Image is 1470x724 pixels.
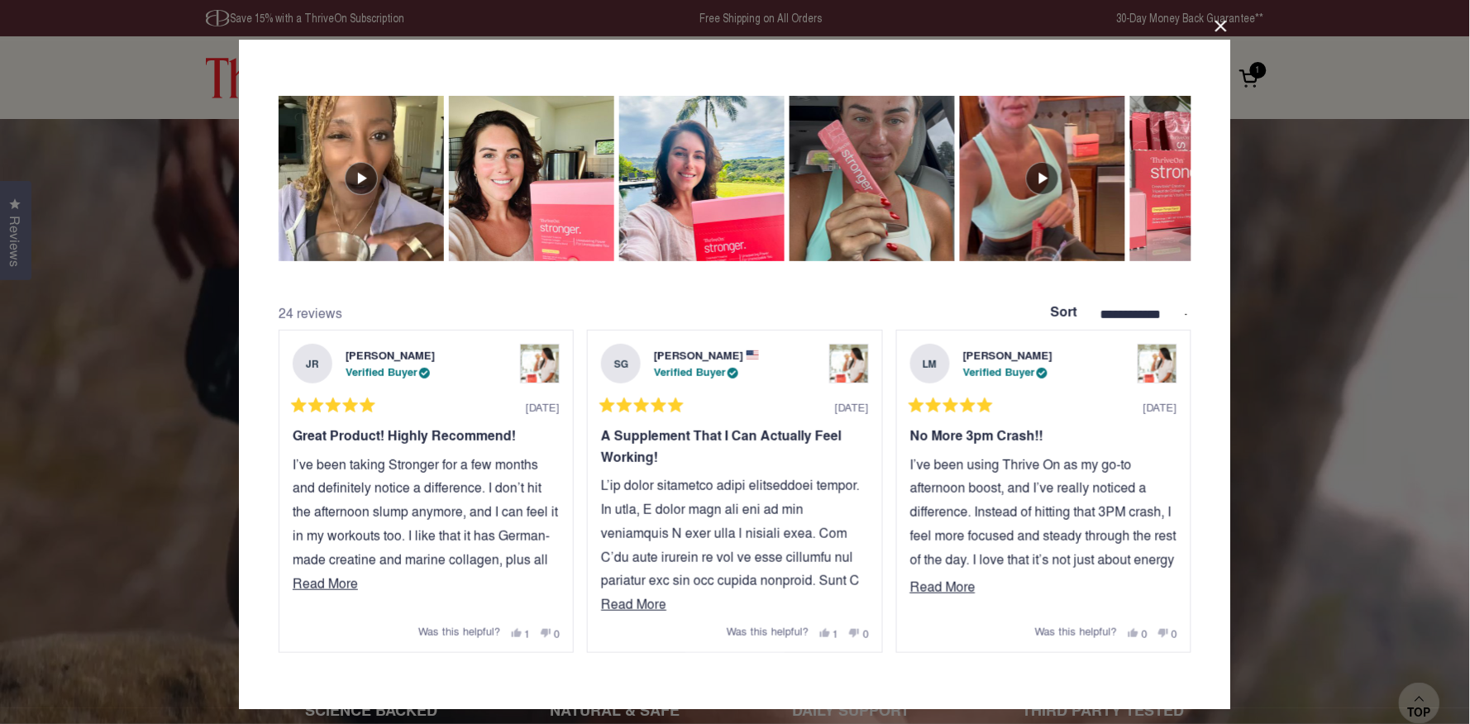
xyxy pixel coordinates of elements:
button: 0 [849,625,868,639]
img: Woman smiling and holding a pink ThriveOn stronger supplement box in a modern kitchen [449,96,614,261]
button: 0 [541,625,560,639]
div: 24 reviews [279,302,342,324]
span: Was this helpful? [418,623,500,639]
div: Rated 5.0 out of 5 stars Based on 24 reviews [279,79,1191,669]
div: Verified Buyer [963,364,1052,381]
button: Read More [293,572,560,596]
img: ThriveOn Stronger supplement boxes in orange-mango flavor displayed on a reflective surface with ... [1130,96,1296,261]
span: Read More [910,577,976,596]
div: Carousel of customer-uploaded media. Press left and right arrows to navigate. Press enter or spac... [279,96,1191,261]
span: [DATE] [835,399,869,415]
div: Verified Buyer [654,364,758,381]
p: I’ve been taking Stronger for a few months and definitely notice a difference. I don’t hit the af... [293,453,560,667]
li: Slide 1 [272,330,580,652]
img: Customer-uploaded video, show more details [960,96,1125,261]
button: Read More [601,593,868,617]
div: Reviews [279,301,1191,653]
span: Was this helpful? [1035,623,1117,639]
strong: [PERSON_NAME] [654,347,743,363]
button: Close Dialog [1208,13,1234,40]
img: Woman holding a red ThriveOn stronger supplement box outdoors with palm tree and tropical landsca... [619,96,785,261]
img: Flag of United States [747,350,758,360]
button: Read More [910,575,1177,599]
span: Read More [293,574,358,593]
span: Read More [601,594,666,613]
strong: LM [910,344,950,383]
div: Review Carousel [279,330,1191,652]
a: View ThriveOn Stronger [829,344,869,383]
strong: JR [293,344,332,383]
button: 1 [511,625,530,639]
a: View ThriveOn Stronger [1138,344,1177,383]
button: 1 [819,625,838,639]
span: [DATE] [1143,399,1177,415]
span: Was this helpful? [727,623,809,639]
div: No more 3pm crash!! [910,425,1177,446]
button: Next [1152,330,1191,652]
div: Great Product! Highly Recommend! [293,425,560,446]
strong: SG [601,344,641,383]
a: View ThriveOn Stronger [520,344,560,383]
li: Slide 3 [890,330,1198,652]
span: [DATE] [526,399,560,415]
div: A supplement that I can actually feel working! [601,425,868,467]
button: 0 [1128,625,1147,639]
label: Sort [1051,302,1077,321]
div: Verified Buyer [346,364,435,381]
img: Customer-uploaded video, show more details [279,96,444,261]
img: A woman with blonde hair and red nail polish holding a pink packet while sitting in what appears ... [790,96,955,261]
div: from United States [747,350,758,360]
li: Slide 2 [580,330,889,652]
strong: [PERSON_NAME] [346,347,435,363]
strong: [PERSON_NAME] [963,347,1052,363]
